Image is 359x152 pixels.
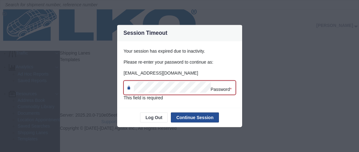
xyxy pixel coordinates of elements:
[171,113,219,123] button: Continue Session
[124,48,236,54] p: Your session has expired due to inactivity.
[124,94,236,101] div: This field is required
[140,113,168,123] button: Log Out
[123,29,167,37] h4: Session Timeout
[124,70,236,76] p: [EMAIL_ADDRESS][DOMAIN_NAME]
[211,86,232,92] span: Password
[124,59,236,65] p: Please re-enter your password to continue as:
